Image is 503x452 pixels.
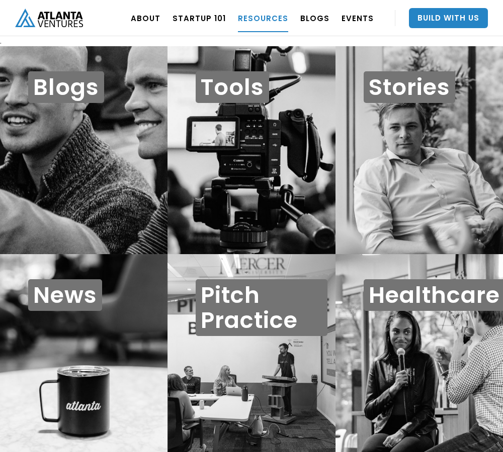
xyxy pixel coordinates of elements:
[131,4,160,32] a: ABOUT
[196,279,327,336] h1: Pitch Practice
[336,46,503,254] a: Stories
[196,71,269,103] h1: Tools
[28,279,102,311] h1: News
[28,71,104,103] h1: Blogs
[300,4,329,32] a: BLOGS
[342,4,374,32] a: EVENTS
[167,46,335,254] a: Tools
[173,4,226,32] a: Startup 101
[238,4,288,32] a: RESOURCES
[409,8,488,28] a: Build With Us
[364,71,455,103] h1: Stories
